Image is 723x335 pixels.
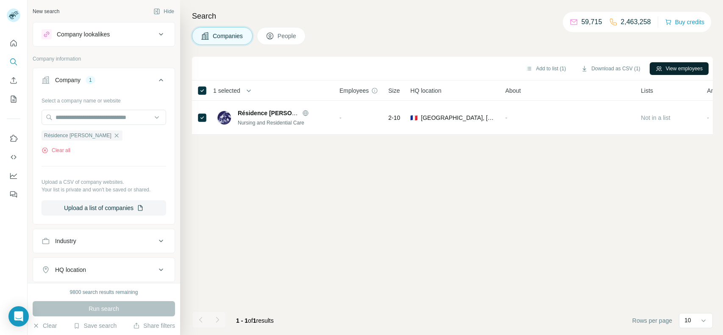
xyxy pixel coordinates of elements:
[42,178,166,186] p: Upload a CSV of company websites.
[650,62,709,75] button: View employees
[192,10,713,22] h4: Search
[86,76,95,84] div: 1
[388,86,400,95] span: Size
[339,114,342,121] span: -
[33,260,175,280] button: HQ location
[33,70,175,94] button: Company1
[641,86,653,95] span: Lists
[581,17,602,27] p: 59,715
[7,150,20,165] button: Use Surfe API
[33,55,175,63] p: Company information
[410,114,417,122] span: 🇫🇷
[621,17,651,27] p: 2,463,258
[421,114,495,122] span: [GEOGRAPHIC_DATA], [GEOGRAPHIC_DATA], [GEOGRAPHIC_DATA]
[44,132,111,139] span: Résidence [PERSON_NAME]
[7,73,20,88] button: Enrich CSV
[575,62,646,75] button: Download as CSV (1)
[7,187,20,202] button: Feedback
[42,200,166,216] button: Upload a list of companies
[7,36,20,51] button: Quick start
[520,62,572,75] button: Add to list (1)
[57,30,110,39] div: Company lookalikes
[8,306,29,327] div: Open Intercom Messenger
[238,110,319,116] span: Résidence [PERSON_NAME]
[133,321,175,330] button: Share filters
[238,119,329,127] div: Nursing and Residential Care
[632,316,672,325] span: Rows per page
[7,131,20,146] button: Use Surfe on LinkedIn
[236,317,274,324] span: results
[684,316,691,324] p: 10
[33,24,175,44] button: Company lookalikes
[410,86,441,95] span: HQ location
[213,86,240,95] span: 1 selected
[707,114,709,121] span: -
[73,321,117,330] button: Save search
[55,266,86,274] div: HQ location
[33,321,57,330] button: Clear
[339,86,369,95] span: Employees
[147,5,180,18] button: Hide
[7,91,20,107] button: My lists
[641,114,670,121] span: Not in a list
[236,317,248,324] span: 1 - 1
[70,288,138,296] div: 9800 search results remaining
[7,168,20,183] button: Dashboard
[7,54,20,69] button: Search
[55,237,76,245] div: Industry
[55,76,81,84] div: Company
[253,317,256,324] span: 1
[42,147,70,154] button: Clear all
[217,111,231,125] img: Logo of Résidence Jeanne de Chantal
[248,317,253,324] span: of
[42,186,166,194] p: Your list is private and won't be saved or shared.
[505,86,521,95] span: About
[278,32,297,40] span: People
[665,16,704,28] button: Buy credits
[33,231,175,251] button: Industry
[213,32,244,40] span: Companies
[388,114,400,122] span: 2-10
[505,114,507,121] span: -
[33,8,59,15] div: New search
[42,94,166,105] div: Select a company name or website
